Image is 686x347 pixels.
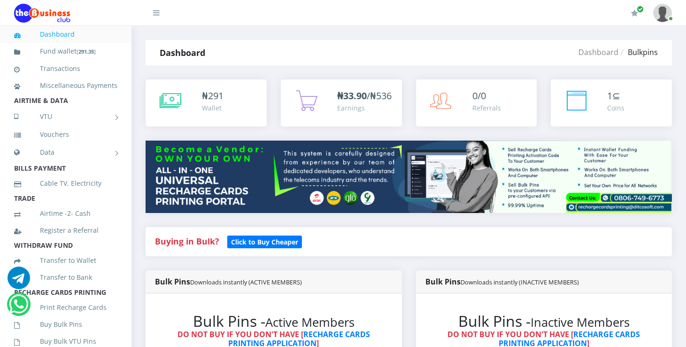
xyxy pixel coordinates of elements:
h2: Bulk Pins - [164,312,383,330]
div: Earnings [337,103,392,113]
div: Coins [607,103,624,113]
a: Fund wallet[291.35] [14,40,117,63]
span: /₦536 [337,89,392,102]
a: Transfer to Wallet [14,250,117,271]
a: Transactions [14,58,117,79]
a: 0/0 Referrals [416,79,537,126]
span: Renew/Upgrade Subscription [637,6,644,13]
div: Wallet [202,103,224,113]
div: Referrals [472,103,501,113]
span: 0/0 [472,89,486,102]
a: Vouchers [14,124,117,145]
small: Downloads instantly (ACTIVE MEMBERS) [190,278,302,286]
a: Dashboard [14,24,117,45]
strong: Dashboard [160,47,205,58]
a: VTU [14,105,117,128]
li: Bulkpins [618,47,658,58]
a: Dashboard [578,47,618,57]
a: Chat for support [8,274,30,289]
a: Cable TV, Electricity [14,173,117,194]
a: Transfer to Bank [14,267,117,288]
a: Click to Buy Cheaper [227,236,302,247]
a: ₦33.90/₦536 Earnings [281,79,402,126]
img: User [653,4,672,22]
strong: Buying in Bulk? [155,236,219,247]
small: Downloads instantly (INACTIVE MEMBERS) [461,278,579,286]
i: Renew/Upgrade Subscription [631,9,638,17]
img: multitenant_rcp.png [146,141,672,213]
a: Data [14,141,117,164]
span: 291 [208,89,224,102]
small: Active Members [265,314,355,331]
strong: Bulk Pins [425,276,579,287]
a: Chat for support [9,300,28,315]
small: Inactive Members [531,314,630,331]
b: 291.35 [78,48,94,55]
a: Airtime -2- Cash [14,203,117,224]
strong: Bulk Pins [155,276,302,287]
span: 1 [607,89,612,102]
div: ⊆ [607,89,624,103]
b: ₦33.90 [337,89,367,102]
b: Click to Buy Cheaper [231,237,298,246]
a: Register a Referral [14,220,117,241]
div: ₦ [202,89,224,103]
small: [ ] [77,48,96,55]
a: Print Recharge Cards [14,297,117,318]
a: Buy Bulk Pins [14,314,117,335]
a: ₦291 Wallet [146,79,267,126]
img: Logo [14,4,70,23]
a: Miscellaneous Payments [14,75,117,96]
h2: Bulk Pins - [435,312,654,330]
